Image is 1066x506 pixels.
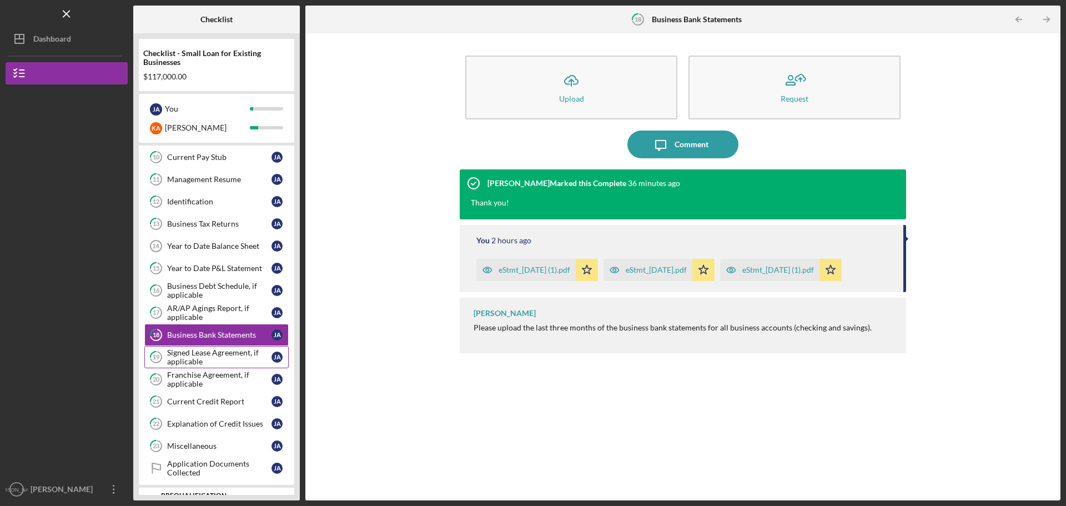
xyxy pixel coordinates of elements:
div: Signed Lease Agreement, if applicable [167,348,271,366]
tspan: 12 [153,198,159,206]
div: [PERSON_NAME] [474,309,536,318]
button: Request [688,56,901,119]
div: Prequalification Decision Phase [161,492,258,505]
div: Upload [559,94,584,103]
div: eStmt_[DATE].pdf [626,265,687,274]
a: 23MiscellaneousJA [144,435,289,457]
a: 13Business Tax ReturnsJA [144,213,289,235]
div: Checklist - Small Loan for Existing Businesses [143,49,290,67]
tspan: 23 [153,443,159,450]
div: Miscellaneous [167,442,271,450]
div: J A [271,440,283,452]
div: AR/AP Agings Report, if applicable [167,304,271,322]
div: Management Resume [167,175,271,184]
div: J A [271,152,283,163]
a: 19Signed Lease Agreement, if applicableJA [144,346,289,368]
div: Thank you! [471,197,509,208]
time: 2025-09-24 20:33 [628,179,680,188]
div: Explanation of Credit Issues [167,419,271,428]
div: You [476,236,490,245]
div: J A [271,374,283,385]
div: Request [781,94,808,103]
tspan: 20 [153,376,160,383]
div: [PERSON_NAME] Marked this Complete [487,179,626,188]
button: [PERSON_NAME][PERSON_NAME] [6,478,128,500]
div: J A [271,352,283,363]
tspan: 21 [153,398,159,405]
div: J A [271,241,283,252]
div: K A [150,122,162,134]
a: 16Business Debt Schedule, if applicableJA [144,279,289,302]
a: 18Business Bank StatementsJA [144,324,289,346]
a: 11Management ResumeJA [144,168,289,191]
div: eStmt_[DATE] (1).pdf [499,265,570,274]
div: J A [271,263,283,274]
div: J A [271,329,283,340]
div: Application Documents Collected [167,459,271,477]
div: Business Tax Returns [167,219,271,228]
div: Year to Date Balance Sheet [167,242,271,251]
div: J A [150,103,162,116]
a: 15Year to Date P&L StatementJA [144,257,289,279]
div: J A [271,174,283,185]
div: Dashboard [33,28,71,53]
b: Business Bank Statements [652,15,742,24]
time: 2025-09-24 18:52 [491,236,531,245]
div: Year to Date P&L Statement [167,264,271,273]
button: eStmt_[DATE] (1).pdf [720,259,842,281]
a: 14Year to Date Balance SheetJA [144,235,289,257]
a: 22Explanation of Credit IssuesJA [144,413,289,435]
tspan: 14 [152,243,159,249]
tspan: 18 [153,332,159,339]
tspan: 17 [153,309,160,317]
tspan: 22 [153,420,159,428]
a: 21Current Credit ReportJA [144,390,289,413]
tspan: 16 [153,287,160,294]
tspan: 13 [153,221,159,228]
div: Current Credit Report [167,397,271,406]
div: Comment [675,131,708,158]
button: Comment [627,131,738,158]
div: J A [271,218,283,229]
div: $117,000.00 [143,72,290,81]
a: 10Current Pay StubJA [144,146,289,168]
div: [PERSON_NAME] [165,118,250,137]
div: Current Pay Stub [167,153,271,162]
div: You [165,99,250,118]
div: eStmt_[DATE] (1).pdf [742,265,814,274]
a: 17AR/AP Agings Report, if applicableJA [144,302,289,324]
div: J A [271,418,283,429]
button: eStmt_[DATE] (1).pdf [476,259,598,281]
div: Business Bank Statements [167,330,271,339]
div: J A [271,285,283,296]
a: 20Franchise Agreement, if applicableJA [144,368,289,390]
tspan: 19 [153,354,160,361]
button: eStmt_[DATE].pdf [604,259,715,281]
div: Please upload the last three months of the business bank statements for all business accounts (ch... [474,323,872,332]
div: J A [271,396,283,407]
div: J A [271,196,283,207]
tspan: 18 [634,16,641,23]
a: Application Documents CollectedJA [144,457,289,479]
div: Identification [167,197,271,206]
tspan: 11 [153,176,159,183]
button: Dashboard [6,28,128,50]
button: Upload [465,56,677,119]
div: J A [271,463,283,474]
tspan: 10 [153,154,160,161]
tspan: 15 [153,265,159,272]
a: 12IdentificationJA [144,191,289,213]
div: [PERSON_NAME] [28,478,100,503]
div: Business Debt Schedule, if applicable [167,282,271,299]
div: Franchise Agreement, if applicable [167,370,271,388]
div: J A [271,307,283,318]
b: Checklist [200,15,233,24]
